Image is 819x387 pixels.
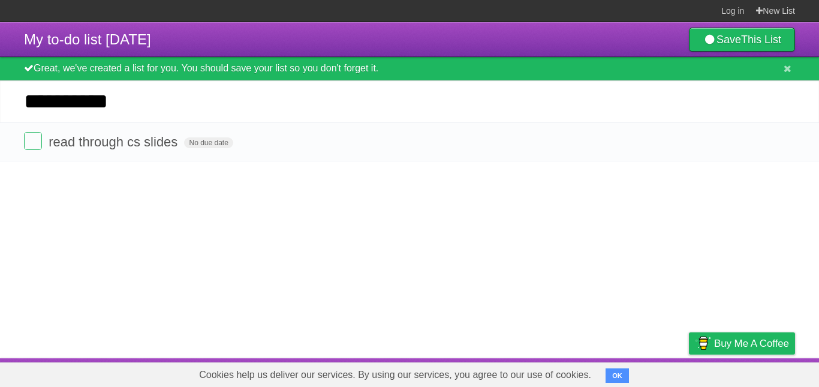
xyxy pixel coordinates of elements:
button: OK [606,368,629,383]
a: Buy me a coffee [689,332,795,355]
label: Done [24,132,42,150]
img: Buy me a coffee [695,333,711,353]
span: Buy me a coffee [714,333,789,354]
a: Privacy [673,361,704,384]
span: read through cs slides [49,134,180,149]
a: SaveThis List [689,28,795,52]
span: No due date [184,137,233,148]
a: Suggest a feature [719,361,795,384]
a: About [529,361,555,384]
a: Developers [569,361,618,384]
b: This List [741,34,781,46]
span: Cookies help us deliver our services. By using our services, you agree to our use of cookies. [187,363,603,387]
a: Terms [633,361,659,384]
span: My to-do list [DATE] [24,31,151,47]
